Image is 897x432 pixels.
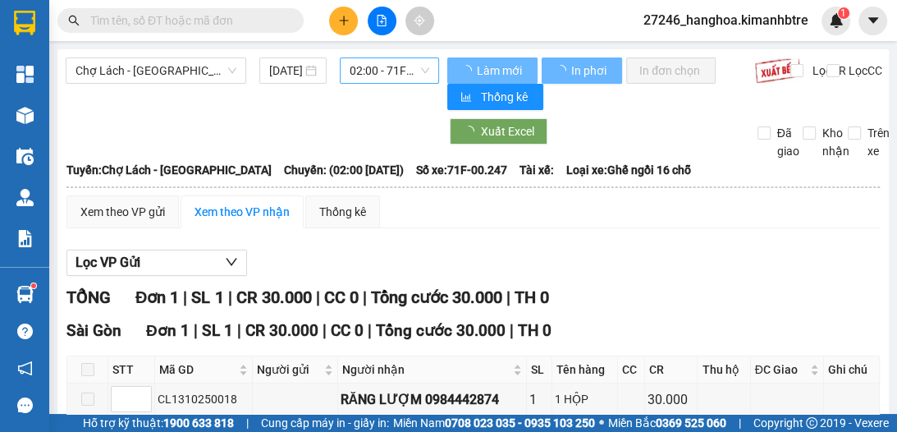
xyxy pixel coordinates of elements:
span: question-circle [17,324,33,339]
span: 27246_hanghoa.kimanhbtre [630,10,821,30]
div: 1 [529,389,549,410]
span: | [183,287,187,307]
b: Tuyến: Chợ Lách - [GEOGRAPHIC_DATA] [66,163,272,177]
span: CC 0 [331,321,364,340]
span: | [227,287,231,307]
span: Mã GD [159,361,236,379]
button: plus [329,7,358,35]
th: Ghi chú [824,356,880,384]
span: Chuyến: (02:00 [DATE]) [284,161,404,179]
span: notification [17,361,33,376]
span: plus [338,15,350,26]
img: solution-icon [16,230,34,247]
span: search [68,15,80,26]
span: ĐC Giao [755,361,808,379]
span: Kho nhận [816,124,856,160]
span: 1 [840,7,846,19]
strong: 0369 525 060 [656,416,726,430]
span: | [323,321,327,340]
sup: 1 [838,7,849,19]
span: TH 0 [518,321,551,340]
button: Lọc VP Gửi [66,250,247,276]
span: Loại xe: Ghế ngồi 16 chỗ [566,161,691,179]
span: Miền Nam [393,414,595,432]
span: Lọc CR [806,62,849,80]
th: CR [645,356,698,384]
div: CL1310250018 [158,390,249,408]
span: Lọc CC [842,62,885,80]
span: loading [463,126,481,137]
span: loading [460,65,474,76]
span: 02:00 - 71F-00.247 [350,58,429,83]
span: SL 1 [191,287,223,307]
span: CR 30.000 [245,321,318,340]
span: | [315,287,319,307]
th: Thu hộ [698,356,750,384]
span: Lọc VP Gửi [76,252,140,273]
span: Người nhận [342,361,510,379]
button: bar-chartThống kê [447,84,543,110]
span: In phơi [571,62,609,80]
span: Tài xế: [519,161,554,179]
span: | [368,321,372,340]
span: caret-down [866,13,881,28]
span: Trên xe [861,124,896,160]
th: Tên hàng [552,356,618,384]
span: SL 1 [202,321,233,340]
button: In đơn chọn [626,57,716,84]
img: warehouse-icon [16,189,34,206]
span: | [506,287,510,307]
span: Đã giao [771,124,806,160]
img: warehouse-icon [16,148,34,165]
input: 14/10/2025 [269,62,302,80]
span: bar-chart [460,91,474,104]
span: Chợ Lách - Sài Gòn [76,58,236,83]
button: aim [405,7,434,35]
span: Cung cấp máy in - giấy in: [261,414,389,432]
img: warehouse-icon [16,107,34,124]
span: TH 0 [514,287,548,307]
span: aim [414,15,425,26]
span: Tổng cước 30.000 [376,321,506,340]
span: Miền Bắc [608,414,726,432]
img: warehouse-icon [16,286,34,303]
span: copyright [806,417,817,429]
div: 30.000 [648,389,694,410]
span: Đơn 1 [135,287,179,307]
span: | [246,414,249,432]
span: CC 0 [323,287,358,307]
span: Đơn 1 [146,321,190,340]
th: CC [618,356,645,384]
span: Hỗ trợ kỹ thuật: [83,414,234,432]
span: | [510,321,514,340]
strong: 1900 633 818 [163,416,234,430]
span: Tổng cước 30.000 [370,287,501,307]
button: In phơi [542,57,622,84]
span: Thống kê [481,88,530,106]
button: file-add [368,7,396,35]
div: RĂNG LƯỢM 0984442874 [341,389,524,410]
img: logo-vxr [14,11,35,35]
span: Người gửi [257,361,320,379]
span: ⚪️ [599,420,604,426]
span: down [225,255,238,269]
button: Xuất Excel [450,118,547,145]
sup: 1 [31,283,36,288]
td: CL1310250018 [155,384,253,416]
span: TỔNG [66,287,111,307]
div: Xem theo VP gửi [80,203,165,221]
div: 1 HỘP [555,390,615,408]
img: icon-new-feature [829,13,844,28]
span: | [362,287,366,307]
img: dashboard-icon [16,66,34,83]
span: | [739,414,741,432]
span: Làm mới [477,62,524,80]
span: Số xe: 71F-00.247 [416,161,507,179]
span: Xuất Excel [481,122,534,140]
button: caret-down [858,7,887,35]
span: CR 30.000 [236,287,311,307]
button: Làm mới [447,57,538,84]
strong: 0708 023 035 - 0935 103 250 [445,416,595,430]
th: SL [527,356,552,384]
th: STT [108,356,155,384]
